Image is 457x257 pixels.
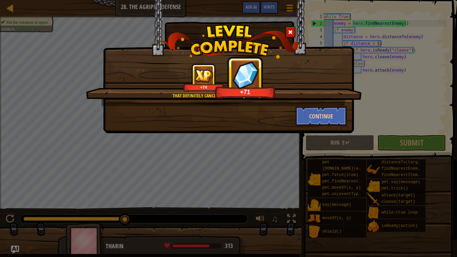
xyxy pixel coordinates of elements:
[217,88,274,96] div: +71
[118,92,329,99] div: That definitely canceled out their [PERSON_NAME]!
[295,106,347,126] button: Continue
[185,85,222,90] div: +74
[231,60,259,90] img: reward_icon_gems.png
[157,25,300,59] img: level_complete.png
[194,69,213,82] img: reward_icon_xp.png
